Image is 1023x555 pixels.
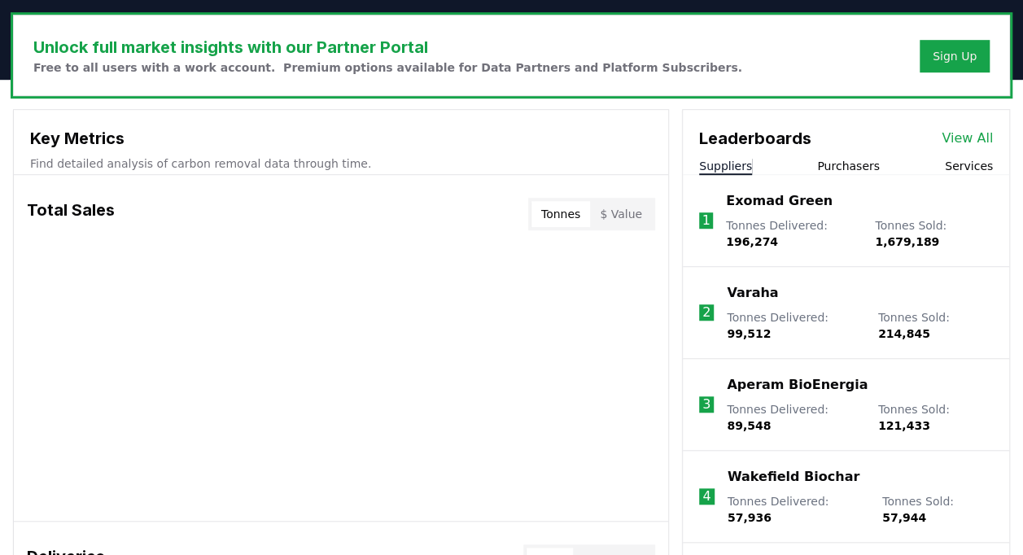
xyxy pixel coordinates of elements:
h3: Key Metrics [30,126,652,151]
p: Free to all users with a work account. Premium options available for Data Partners and Platform S... [33,59,742,76]
button: $ Value [590,201,652,227]
h3: Unlock full market insights with our Partner Portal [33,35,742,59]
a: Aperam BioEnergia [727,375,868,395]
p: Tonnes Delivered : [726,217,859,250]
a: View All [942,129,993,148]
a: Sign Up [933,48,977,64]
button: Services [945,158,993,174]
p: 3 [702,395,710,414]
p: 1 [702,211,710,230]
p: Tonnes Sold : [875,217,993,250]
span: 57,944 [882,511,926,524]
span: 121,433 [878,419,930,432]
span: 214,845 [878,327,930,340]
h3: Total Sales [27,198,115,230]
p: Tonnes Delivered : [727,401,862,434]
p: Tonnes Sold : [882,493,993,526]
span: 1,679,189 [875,235,939,248]
p: Tonnes Delivered : [727,309,862,342]
a: Exomad Green [726,191,833,211]
p: 4 [702,487,710,506]
button: Sign Up [920,40,990,72]
span: 89,548 [727,419,771,432]
span: 196,274 [726,235,778,248]
span: 99,512 [727,327,771,340]
p: Find detailed analysis of carbon removal data through time. [30,155,652,172]
p: Tonnes Sold : [878,401,993,434]
button: Tonnes [531,201,590,227]
a: Wakefield Biochar [728,467,859,487]
p: Tonnes Sold : [878,309,993,342]
p: 2 [702,303,710,322]
a: Varaha [727,283,778,303]
h3: Leaderboards [699,126,811,151]
p: Tonnes Delivered : [728,493,866,526]
button: Purchasers [817,158,880,174]
span: 57,936 [728,511,772,524]
button: Suppliers [699,158,752,174]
